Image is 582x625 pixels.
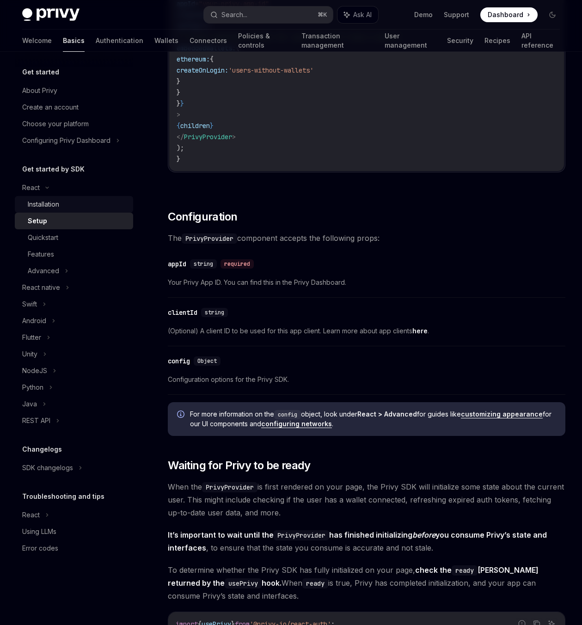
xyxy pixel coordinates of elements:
[22,349,37,360] div: Unity
[28,232,58,243] div: Quickstart
[22,398,37,410] div: Java
[228,66,313,74] span: 'users-without-wallets'
[22,491,104,502] h5: Troubleshooting and tips
[177,122,180,130] span: {
[177,144,184,152] span: );
[168,259,186,269] div: appId
[353,10,372,19] span: Ask AI
[480,7,538,22] a: Dashboard
[15,523,133,540] a: Using LLMs
[22,526,56,537] div: Using LLMs
[452,565,478,576] code: ready
[15,246,133,263] a: Features
[22,135,110,146] div: Configuring Privy Dashboard
[177,66,228,74] span: createOnLogin:
[197,357,217,365] span: Object
[22,85,57,96] div: About Privy
[261,420,332,428] a: configuring networks
[225,578,262,588] code: usePrivy
[177,55,210,63] span: ethereum:
[168,277,565,288] span: Your Privy App ID. You can find this in the Privy Dashboard.
[96,30,143,52] a: Authentication
[15,82,133,99] a: About Privy
[22,164,85,175] h5: Get started by SDK
[385,30,436,52] a: User management
[318,11,327,18] span: ⌘ K
[302,578,328,588] code: ready
[22,315,46,326] div: Android
[412,327,428,335] a: here
[238,30,290,52] a: Policies & controls
[177,99,180,108] span: }
[22,182,40,193] div: React
[168,530,547,552] strong: It’s important to wait until the has finished initializing you consume Privy’s state and interfaces
[210,122,214,130] span: }
[190,30,227,52] a: Connectors
[22,8,80,21] img: dark logo
[15,540,133,557] a: Error codes
[168,374,565,385] span: Configuration options for the Privy SDK.
[221,9,247,20] div: Search...
[177,88,180,97] span: }
[180,122,210,130] span: children
[488,10,523,19] span: Dashboard
[357,410,417,418] strong: React > Advanced
[22,102,79,113] div: Create an account
[22,415,50,426] div: REST API
[22,462,73,473] div: SDK changelogs
[205,309,224,316] span: string
[168,209,237,224] span: Configuration
[168,308,197,317] div: clientId
[22,67,59,78] h5: Get started
[184,133,232,141] span: PrivyProvider
[180,99,184,108] span: }
[461,410,543,418] a: customizing appearance
[28,199,59,210] div: Installation
[232,133,236,141] span: >
[194,260,213,268] span: string
[444,10,469,19] a: Support
[204,6,333,23] button: Search...⌘K
[168,356,190,366] div: config
[22,299,37,310] div: Swift
[168,564,565,602] span: To determine whether the Privy SDK has fully initialized on your page, When is true, Privy has co...
[301,30,374,52] a: Transaction management
[15,99,133,116] a: Create an account
[177,77,180,86] span: }
[154,30,178,52] a: Wallets
[210,55,214,63] span: {
[22,332,41,343] div: Flutter
[15,229,133,246] a: Quickstart
[168,458,311,473] span: Waiting for Privy to be ready
[63,30,85,52] a: Basics
[22,365,47,376] div: NodeJS
[190,410,556,429] span: For more information on the object, look under for guides like for our UI components and .
[168,232,565,245] span: The component accepts the following props:
[202,482,257,492] code: PrivyProvider
[484,30,510,52] a: Recipes
[545,7,560,22] button: Toggle dark mode
[274,410,301,419] code: config
[412,530,435,539] em: before
[22,118,89,129] div: Choose your platform
[414,10,433,19] a: Demo
[15,213,133,229] a: Setup
[15,116,133,132] a: Choose your platform
[177,133,184,141] span: </
[22,543,58,554] div: Error codes
[182,233,237,244] code: PrivyProvider
[521,30,560,52] a: API reference
[168,480,565,519] span: When the is first rendered on your page, the Privy SDK will initialize some state about the curre...
[221,259,254,269] div: required
[22,282,60,293] div: React native
[177,155,180,163] span: }
[274,530,329,540] code: PrivyProvider
[168,325,565,337] span: (Optional) A client ID to be used for this app client. Learn more about app clients .
[177,411,186,420] svg: Info
[15,196,133,213] a: Installation
[337,6,378,23] button: Ask AI
[28,249,54,260] div: Features
[168,528,565,554] span: , to ensure that the state you consume is accurate and not stale.
[22,382,43,393] div: Python
[22,509,40,521] div: React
